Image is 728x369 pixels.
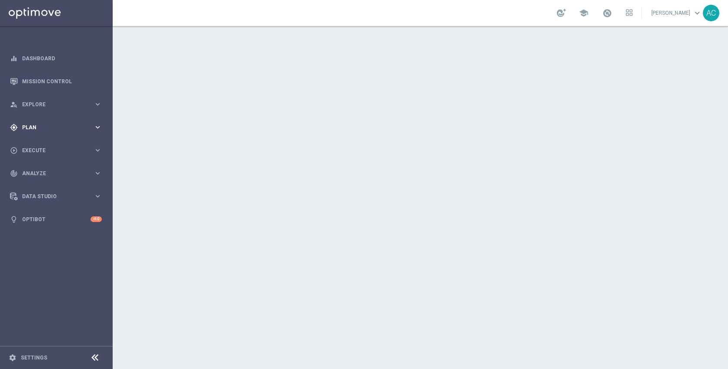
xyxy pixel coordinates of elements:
a: Optibot [22,208,91,231]
span: keyboard_arrow_down [692,8,702,18]
i: track_changes [10,170,18,177]
span: Execute [22,148,94,153]
i: play_circle_outline [10,147,18,154]
i: keyboard_arrow_right [94,169,102,177]
div: Explore [10,101,94,108]
div: AC [703,5,719,21]
div: Dashboard [10,47,102,70]
i: gps_fixed [10,124,18,131]
button: play_circle_outline Execute keyboard_arrow_right [10,147,102,154]
div: Plan [10,124,94,131]
button: Mission Control [10,78,102,85]
div: Data Studio [10,193,94,200]
button: person_search Explore keyboard_arrow_right [10,101,102,108]
i: keyboard_arrow_right [94,192,102,200]
div: Optibot [10,208,102,231]
i: keyboard_arrow_right [94,146,102,154]
i: keyboard_arrow_right [94,100,102,108]
button: lightbulb Optibot +10 [10,216,102,223]
a: Dashboard [22,47,102,70]
button: track_changes Analyze keyboard_arrow_right [10,170,102,177]
span: school [579,8,588,18]
div: Execute [10,147,94,154]
div: Mission Control [10,70,102,93]
a: Settings [21,355,47,360]
i: settings [9,354,16,362]
i: person_search [10,101,18,108]
span: Plan [22,125,94,130]
button: Data Studio keyboard_arrow_right [10,193,102,200]
i: lightbulb [10,216,18,223]
button: gps_fixed Plan keyboard_arrow_right [10,124,102,131]
span: Explore [22,102,94,107]
i: equalizer [10,55,18,62]
span: Data Studio [22,194,94,199]
a: [PERSON_NAME]keyboard_arrow_down [650,7,703,20]
button: equalizer Dashboard [10,55,102,62]
a: Mission Control [22,70,102,93]
span: Analyze [22,171,94,176]
div: Analyze [10,170,94,177]
i: keyboard_arrow_right [94,123,102,131]
div: +10 [91,216,102,222]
